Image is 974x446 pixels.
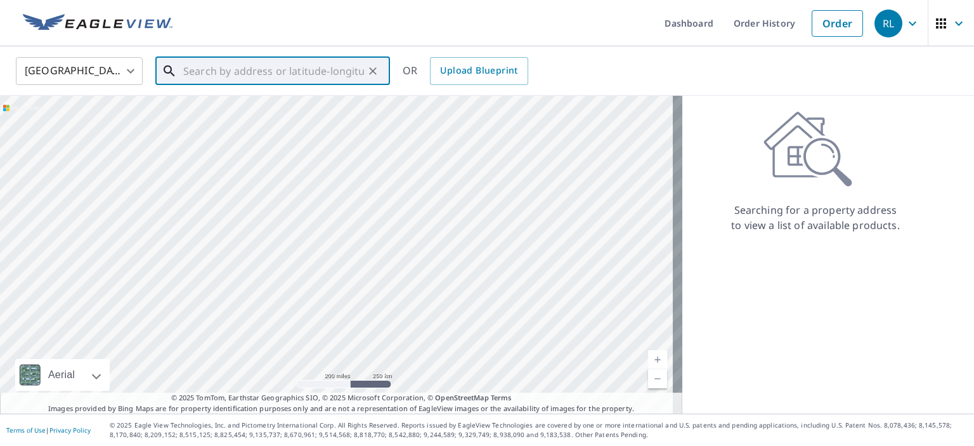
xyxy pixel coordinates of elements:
div: [GEOGRAPHIC_DATA] [16,53,143,89]
p: © 2025 Eagle View Technologies, Inc. and Pictometry International Corp. All Rights Reserved. Repo... [110,421,968,440]
div: Aerial [15,359,110,391]
a: Terms [491,393,512,402]
p: Searching for a property address to view a list of available products. [730,202,900,233]
button: Clear [364,62,382,80]
a: Privacy Policy [49,426,91,435]
div: Aerial [44,359,79,391]
a: Current Level 5, Zoom In [648,350,667,369]
a: Order [812,10,863,37]
a: Upload Blueprint [430,57,528,85]
img: EV Logo [23,14,172,33]
input: Search by address or latitude-longitude [183,53,364,89]
div: RL [874,10,902,37]
a: Terms of Use [6,426,46,435]
span: Upload Blueprint [440,63,517,79]
a: Current Level 5, Zoom Out [648,369,667,388]
a: OpenStreetMap [435,393,488,402]
div: OR [403,57,528,85]
p: | [6,426,91,434]
span: © 2025 TomTom, Earthstar Geographics SIO, © 2025 Microsoft Corporation, © [171,393,512,403]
